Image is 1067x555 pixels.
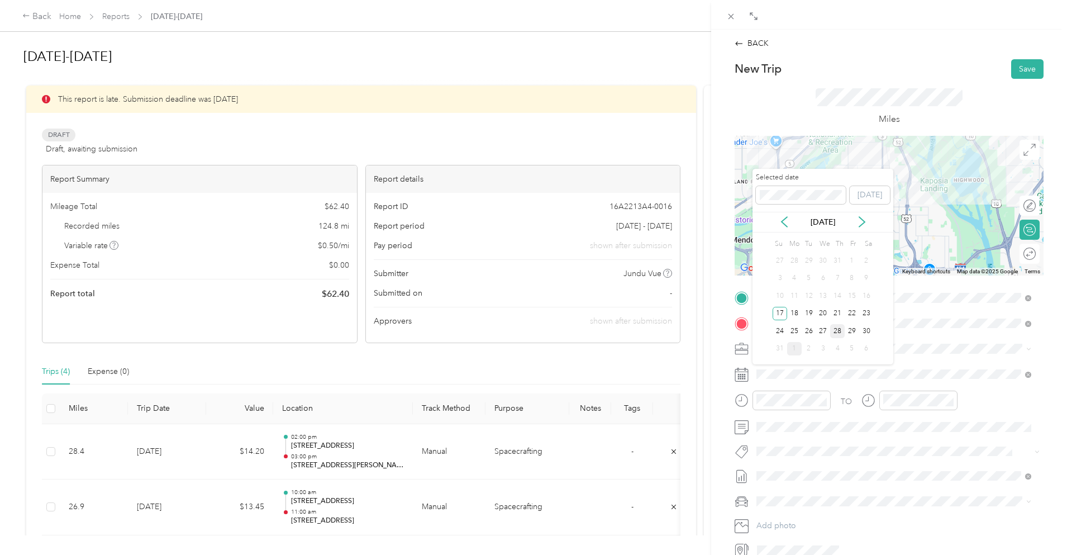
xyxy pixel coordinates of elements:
[773,289,787,303] div: 10
[787,254,802,268] div: 28
[773,254,787,268] div: 27
[803,236,814,252] div: Tu
[859,342,874,356] div: 6
[773,307,787,321] div: 17
[816,342,830,356] div: 3
[756,173,846,183] label: Selected date
[735,37,769,49] div: BACK
[845,272,859,286] div: 8
[902,268,950,276] button: Keyboard shortcuts
[1025,268,1040,274] a: Terms (opens in new tab)
[799,216,846,228] p: [DATE]
[773,272,787,286] div: 3
[802,272,816,286] div: 5
[879,112,900,126] p: Miles
[773,236,783,252] div: Su
[817,236,830,252] div: We
[787,272,802,286] div: 4
[737,261,774,276] a: Open this area in Google Maps (opens a new window)
[849,236,859,252] div: Fr
[845,254,859,268] div: 1
[773,342,787,356] div: 31
[787,289,802,303] div: 11
[802,342,816,356] div: 2
[735,61,782,77] p: New Trip
[752,518,1044,534] button: Add photo
[863,236,874,252] div: Sa
[816,272,830,286] div: 6
[773,324,787,338] div: 24
[1011,59,1044,79] button: Save
[845,289,859,303] div: 15
[787,324,802,338] div: 25
[737,261,774,276] img: Google
[859,289,874,303] div: 16
[830,324,845,338] div: 28
[830,254,845,268] div: 31
[816,289,830,303] div: 13
[787,307,802,321] div: 18
[841,396,852,407] div: TO
[830,342,845,356] div: 4
[845,307,859,321] div: 22
[816,254,830,268] div: 30
[816,307,830,321] div: 20
[834,236,845,252] div: Th
[802,307,816,321] div: 19
[802,324,816,338] div: 26
[830,272,845,286] div: 7
[816,324,830,338] div: 27
[859,272,874,286] div: 9
[830,289,845,303] div: 14
[845,324,859,338] div: 29
[787,236,799,252] div: Mo
[859,324,874,338] div: 30
[845,342,859,356] div: 5
[787,342,802,356] div: 1
[830,307,845,321] div: 21
[802,254,816,268] div: 29
[1004,492,1067,555] iframe: Everlance-gr Chat Button Frame
[859,254,874,268] div: 2
[802,289,816,303] div: 12
[859,307,874,321] div: 23
[957,268,1018,274] span: Map data ©2025 Google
